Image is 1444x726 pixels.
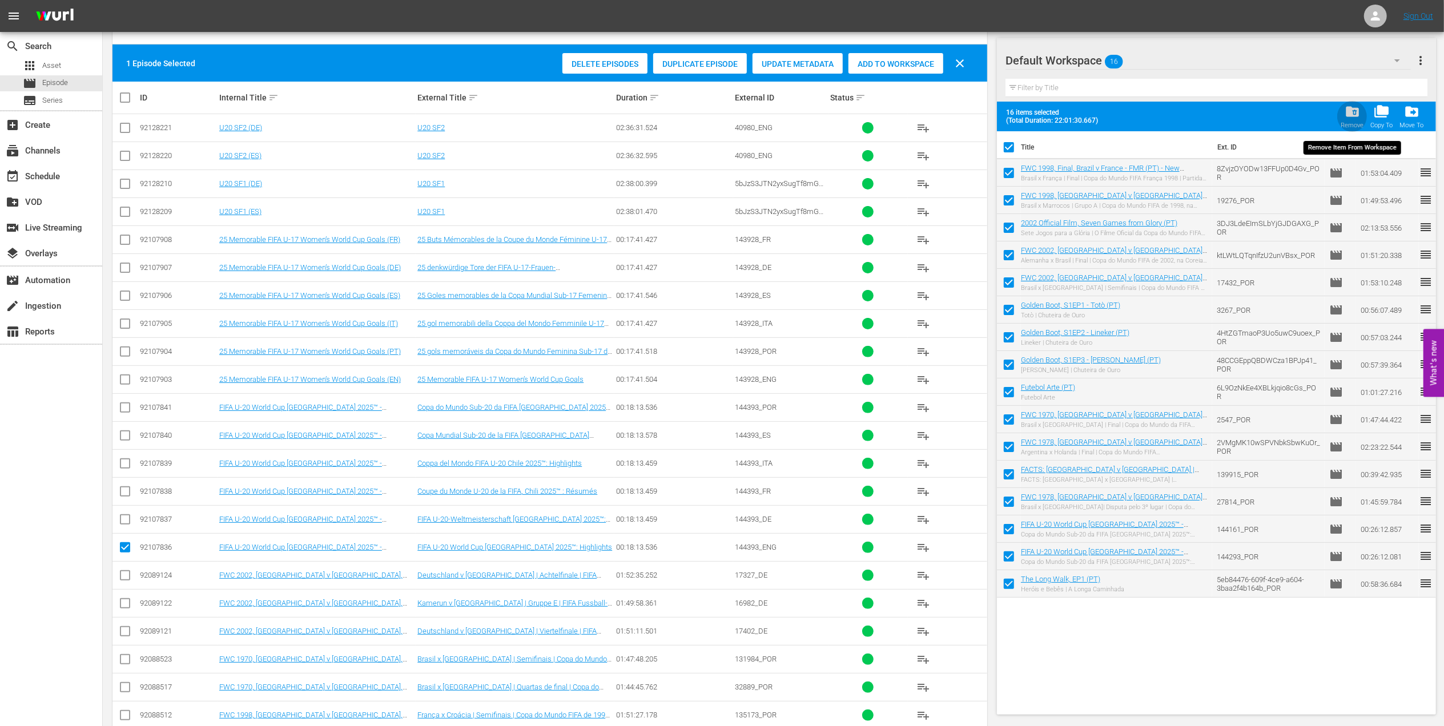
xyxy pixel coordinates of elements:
[1345,104,1360,119] span: folder_delete
[219,123,262,132] a: U20 SF2 (DE)
[417,627,601,652] a: Deutschland v [GEOGRAPHIC_DATA] | Viertelfinale | FIFA Fussball-Weltmeisterschaft Korea/[GEOGRAPH...
[219,683,407,700] a: FWC 1970, [GEOGRAPHIC_DATA] v [GEOGRAPHIC_DATA], Quarter-Finals - FMR (PT)
[1329,522,1343,536] span: Episode
[417,571,601,596] a: Deutschland v [GEOGRAPHIC_DATA] | Achtelfinale | FIFA Fussball-Weltmeisterschaft Korea/[GEOGRAPHI...
[1210,131,1322,163] th: Ext. ID
[1414,54,1427,67] span: more_vert
[140,431,216,439] div: 92107840
[417,319,609,336] a: 25 gol memorabili della Coppa del Mondo Femminile U-17 FIFA
[910,254,937,281] button: playlist_add
[1021,586,1124,593] div: Heróis e Bebês | A Longa Caminhada
[219,655,407,672] a: FWC 1970, [GEOGRAPHIC_DATA] v [GEOGRAPHIC_DATA], Semi-Finals - FMR (PT)
[268,92,279,103] span: sort
[219,319,398,328] a: 25 Memorable FIFA U-17 Women’s World Cup Goals (IT)
[1212,433,1325,461] td: 2VMgMK10wSPVNbkSbwKuOr_POR
[616,235,731,244] div: 00:17:41.427
[417,235,612,252] a: 25 Buts Mémorables de la Coupe du Monde Féminine U-17 de la FIFA
[219,179,262,188] a: U20 SF1 (DE)
[140,179,216,188] div: 92128210
[616,91,731,104] div: Duration
[1212,296,1325,324] td: 3267_POR
[616,599,731,607] div: 01:49:58.361
[910,198,937,225] button: playlist_add
[616,151,731,160] div: 02:36:32.595
[735,347,777,356] span: 143928_POR
[916,457,930,470] span: playlist_add
[916,485,930,498] span: playlist_add
[219,459,387,476] a: FIFA U-20 World Cup [GEOGRAPHIC_DATA] 2025™ - Highlights Bundle Round of 16 (IT)
[616,403,731,412] div: 00:18:13.536
[1367,100,1396,132] button: Copy To
[1212,570,1325,598] td: 5eb84476-609f-4ce9-a604-3baa2f4b164b_POR
[1414,47,1427,74] button: more_vert
[1021,356,1161,364] a: Golden Boot, S1EP3 - [PERSON_NAME] (PT)
[910,338,937,365] button: playlist_add
[916,652,930,666] span: playlist_add
[219,571,407,588] a: FWC 2002, [GEOGRAPHIC_DATA] v [GEOGRAPHIC_DATA], Round of 16 - FMR (DE)
[910,673,937,701] button: playlist_add
[1419,302,1433,316] span: reorder
[1356,269,1419,296] td: 01:53:10.248
[616,207,731,216] div: 02:38:01.470
[910,590,937,617] button: playlist_add
[1021,383,1075,392] a: Futebol Arte (PT)
[735,487,771,495] span: 144393_FR
[219,235,400,244] a: 25 Memorable FIFA U-17 Women’s World Cup Goals (FR)
[140,375,216,384] div: 92107903
[219,91,414,104] div: Internal Title
[219,263,401,272] a: 25 Memorable FIFA U-17 Women’s World Cup Goals (DE)
[910,114,937,142] button: playlist_add
[140,263,216,272] div: 92107907
[735,235,771,244] span: 143928_FR
[735,459,773,467] span: 144393_ITA
[140,93,216,102] div: ID
[417,431,594,448] a: Copa Mundial Sub-20 de la FIFA [GEOGRAPHIC_DATA] 2025™: Resúmenes
[735,291,771,300] span: 143928_ES
[916,708,930,722] span: playlist_add
[910,226,937,253] button: playlist_add
[616,459,731,467] div: 00:18:13.459
[1021,449,1208,456] div: Argentina x Holanda | Final | Copa do Mundo FIFA [GEOGRAPHIC_DATA] 1978 | Jogo completo
[910,534,937,561] button: playlist_add
[916,289,930,302] span: playlist_add
[916,429,930,442] span: playlist_add
[1356,296,1419,324] td: 00:56:07.489
[1329,358,1343,372] span: Episode
[140,543,216,551] div: 92107836
[1356,515,1419,543] td: 00:26:12.857
[417,91,612,104] div: External Title
[1419,467,1433,481] span: reorder
[6,195,19,209] span: VOD
[1356,570,1419,598] td: 00:58:36.684
[1021,257,1208,264] div: Alemanha x Brasil | Final | Copa do Mundo FIFA de 2002, na Coreia e no [GEOGRAPHIC_DATA] | Jogo C...
[7,9,21,23] span: menu
[1341,122,1363,129] div: Remove
[1212,214,1325,241] td: 3DJ3LdeEImSLbYjGJDGAXG_POR
[1403,11,1433,21] a: Sign Out
[6,118,19,132] span: Create
[1356,214,1419,241] td: 02:13:53.556
[219,599,407,616] a: FWC 2002, [GEOGRAPHIC_DATA] v [GEOGRAPHIC_DATA], Group Stage - FMR (DE)
[1396,100,1427,132] span: Move Item To Workspace
[1329,193,1343,207] span: Episode
[1370,122,1393,129] div: Copy To
[1419,412,1433,426] span: reorder
[1419,357,1433,371] span: reorder
[910,310,937,337] button: playlist_add
[219,627,407,644] a: FWC 2002, [GEOGRAPHIC_DATA] v [GEOGRAPHIC_DATA], Quarter-Finals - FMR (DE)
[616,263,731,272] div: 00:17:41.427
[735,93,827,102] div: External ID
[916,373,930,386] span: playlist_add
[1212,324,1325,351] td: 4HtZGTmaoP3Uo5uwC9uoex_POR
[753,53,843,74] button: Update Metadata
[140,291,216,300] div: 92107906
[1006,116,1103,124] span: (Total Duration: 22:01:30.667)
[1367,100,1396,132] span: Copy Item To Workspace
[1374,104,1389,119] span: folder_copy
[616,291,731,300] div: 00:17:41.546
[1419,522,1433,535] span: reorder
[1329,467,1343,481] span: Episode
[910,506,937,533] button: playlist_add
[1005,45,1411,76] div: Default Workspace
[735,263,771,272] span: 143928_DE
